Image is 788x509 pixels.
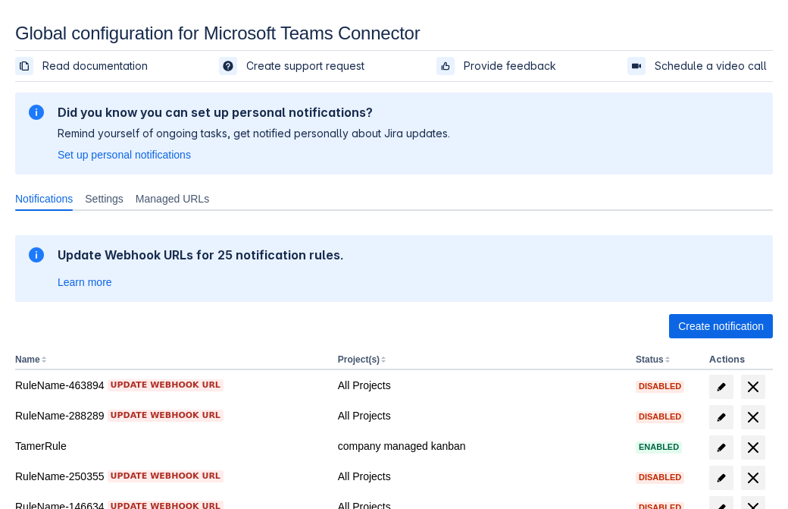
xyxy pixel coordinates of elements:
[27,246,45,264] span: information
[58,105,450,120] h2: Did you know you can set up personal notifications?
[15,57,154,75] a: Read documentation
[630,60,643,72] span: videoCall
[338,469,624,484] div: All Projects
[111,379,220,391] span: Update webhook URL
[636,413,684,421] span: Disabled
[744,469,762,487] span: delete
[111,470,220,482] span: Update webhook URL
[439,60,452,72] span: feedback
[15,354,40,365] button: Name
[655,58,767,74] span: Schedule a video call
[669,314,773,338] button: Create notification
[636,443,682,451] span: Enabled
[58,147,191,162] a: Set up personal notifications
[744,438,762,457] span: delete
[436,57,562,75] a: Provide feedback
[636,473,684,482] span: Disabled
[636,354,664,365] button: Status
[715,411,727,423] span: edit
[338,408,624,423] div: All Projects
[58,126,450,141] p: Remind yourself of ongoing tasks, get notified personally about Jira updates.
[715,381,727,393] span: edit
[627,57,773,75] a: Schedule a video call
[744,408,762,426] span: delete
[58,247,344,262] h2: Update Webhook URLs for 25 notification rules.
[219,57,371,75] a: Create support request
[15,469,326,484] div: RuleName-250355
[338,354,380,365] button: Project(s)
[18,60,30,72] span: documentation
[636,382,684,391] span: Disabled
[744,378,762,396] span: delete
[678,314,764,338] span: Create notification
[27,103,45,121] span: information
[15,408,326,423] div: RuleName-288289
[464,58,556,74] span: Provide feedback
[703,350,773,370] th: Actions
[15,191,73,206] span: Notifications
[338,438,624,454] div: company managed kanban
[15,378,326,393] div: RuleName-463894
[136,191,209,206] span: Managed URLs
[85,191,124,206] span: Settings
[222,60,234,72] span: support
[15,438,326,454] div: TamerRule
[715,472,727,484] span: edit
[58,275,112,290] a: Learn more
[246,58,364,74] span: Create support request
[111,410,220,422] span: Update webhook URL
[15,23,773,44] div: Global configuration for Microsoft Teams Connector
[338,378,624,393] div: All Projects
[42,58,148,74] span: Read documentation
[715,441,727,454] span: edit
